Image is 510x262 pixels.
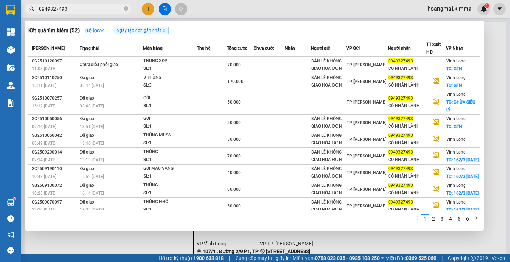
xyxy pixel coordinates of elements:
span: 08:49 [DATE] [32,141,56,146]
span: close [162,29,166,32]
span: TP. [PERSON_NAME] [347,170,386,175]
div: BÁN LẺ KHÔNG GIAO HÓA ĐƠN [311,199,346,213]
div: CÔ NHÂN LÀNH [388,173,426,180]
span: Đã giao [80,96,94,101]
span: Trạng thái [80,46,99,51]
span: Đã giao [80,116,94,121]
span: 0949327493 [388,183,413,188]
li: 3 [438,214,446,223]
span: TP. [PERSON_NAME] [347,79,386,84]
div: GÓI [143,94,197,102]
div: SG2509190110 [32,165,78,173]
span: down [100,28,104,33]
span: Đã giao [80,183,94,188]
div: BÁN LẺ KHÔNG GIAO HÓA ĐƠN [311,74,346,89]
span: Chưa cước [254,46,274,51]
div: CÔ NHÂN LÀNH [388,156,426,163]
span: Vĩnh Long [446,183,466,188]
div: SL: 1 [143,123,197,130]
div: SG2509290014 [32,149,78,156]
div: SG2510120097 [32,57,78,65]
span: left [414,216,419,220]
span: Đã giao [80,200,94,205]
span: 0949327493 [388,75,413,80]
div: BÁN LẺ KHÔNG GIAO HOÁ ĐƠN [311,165,346,180]
span: VP Gửi [346,46,360,51]
div: SL: 1 [143,139,197,147]
div: BÁN LẺ KHÔNG GIAO HÓA ĐƠN [311,149,346,163]
span: Ngày tạo đơn gần nhất [114,27,169,34]
li: 5 [455,214,463,223]
div: SL: 1 [143,189,197,197]
div: BÁN LẺ KHÔNG GIAO HOÁ ĐƠN [311,57,346,72]
span: 80.000 [227,187,241,192]
div: THÙNG [143,182,197,189]
span: Vĩnh Long [446,116,466,121]
span: TC: 162/3 [DATE] [446,191,479,196]
span: question-circle [7,215,14,222]
span: TC: CHÙA SIÊU LÝ [446,100,475,112]
span: 13:13 [DATE] [80,157,104,162]
span: Vĩnh Long [446,200,466,205]
span: Đã giao [80,150,94,155]
span: 13:40 [DATE] [80,141,104,146]
span: 0949327493 [388,166,413,171]
div: THÙNG MUSS [143,132,197,139]
span: TT xuất HĐ [426,42,441,55]
span: 08:44 [DATE] [80,83,104,88]
div: BÁN LẺ KHÔNG GIAO HÓA ĐƠN [311,115,346,130]
img: warehouse-icon [7,199,15,206]
div: BÁN LẺ KHÔNG GIAO HÓA ĐƠN [311,132,346,147]
input: Tìm tên, số ĐT hoặc mã đơn [39,5,123,13]
li: 2 [429,214,438,223]
span: 70.000 [227,62,241,67]
span: 07:14 [DATE] [32,157,56,162]
span: Tổng cước [227,46,247,51]
span: Vĩnh Long [446,75,466,80]
img: warehouse-icon [7,82,15,89]
span: Vĩnh Long [446,137,466,142]
div: SG2510070257 [32,95,78,102]
div: THÙNG XỐP [143,57,197,65]
span: TP. [PERSON_NAME] [347,187,386,192]
span: 13:51 [DATE] [80,124,104,129]
span: 50.000 [227,120,241,125]
span: 30.000 [227,137,241,142]
span: Đã giao [80,75,94,80]
a: 2 [430,215,437,223]
img: logo-vxr [6,5,15,15]
div: THÙNG [143,148,197,156]
span: 50.000 [227,100,241,105]
span: message [7,247,14,254]
span: Vĩnh Long [446,92,466,97]
span: 12:19 [DATE] [32,207,56,212]
img: solution-icon [7,99,15,107]
li: 6 [463,214,472,223]
div: 3 THÙNG [143,74,197,82]
span: TC: 162/3 [DATE] [446,207,479,212]
div: Chưa điều phối giao [80,61,133,69]
span: 40.000 [227,170,241,175]
a: 4 [447,215,454,223]
a: 3 [438,215,446,223]
span: 0949327493 [388,96,413,101]
span: Thu hộ [197,46,210,51]
div: SL: 1 [143,156,197,164]
span: TC: GTN [446,124,462,129]
span: search [29,6,34,11]
img: warehouse-icon [7,46,15,54]
img: warehouse-icon [7,64,15,71]
span: 16:14 [DATE] [80,191,104,196]
span: 0949327493 [388,150,413,155]
span: TC: 162/3 [DATE] [446,157,479,162]
span: right [474,216,478,220]
li: 1 [421,214,429,223]
h3: Kết quả tìm kiếm ( 52 ) [28,27,80,34]
span: TC: 162/3 [DATE] [446,174,479,179]
span: Vĩnh Long [446,58,466,63]
span: TP. [PERSON_NAME] [347,154,386,158]
span: 08:48 [DATE] [80,104,104,108]
span: Đã giao [80,166,94,171]
span: 0949327493 [388,116,413,121]
span: Vĩnh Long [446,166,466,171]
